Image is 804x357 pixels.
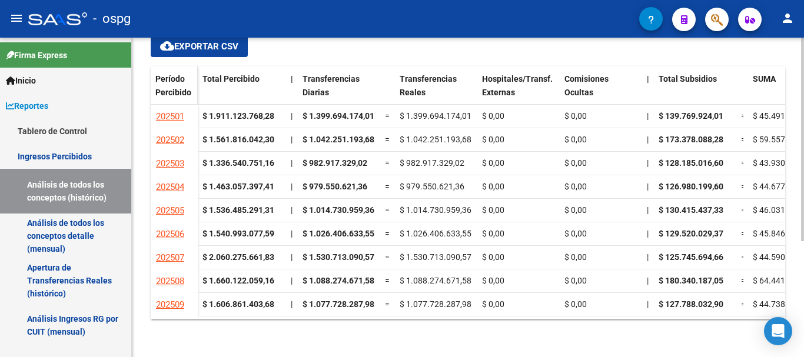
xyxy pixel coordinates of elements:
[385,252,390,262] span: =
[303,205,374,215] span: $ 1.014.730.959,36
[202,276,274,285] strong: $ 1.660.122.059,16
[564,299,587,309] span: $ 0,00
[156,158,184,169] span: 202503
[482,182,504,191] span: $ 0,00
[741,299,746,309] span: =
[385,205,390,215] span: =
[156,299,184,310] span: 202509
[659,135,723,144] span: $ 173.378.088,28
[642,66,654,116] datatable-header-cell: |
[385,182,390,191] span: =
[741,111,746,121] span: =
[303,182,367,191] span: $ 979.550.621,36
[291,182,293,191] span: |
[780,11,795,25] mat-icon: person
[564,252,587,262] span: $ 0,00
[291,135,293,144] span: |
[482,252,504,262] span: $ 0,00
[400,158,464,168] span: $ 982.917.329,02
[659,229,723,238] span: $ 129.520.029,37
[659,205,723,215] span: $ 130.415.437,33
[654,66,736,116] datatable-header-cell: Total Subsidios
[647,276,649,285] span: |
[291,74,293,84] span: |
[564,135,587,144] span: $ 0,00
[482,299,504,309] span: $ 0,00
[659,111,723,121] span: $ 139.769.924,01
[659,182,723,191] span: $ 126.980.199,60
[291,229,293,238] span: |
[385,299,390,309] span: =
[659,74,717,84] span: Total Subsidios
[303,229,374,238] span: $ 1.026.406.633,55
[764,317,792,345] div: Open Intercom Messenger
[741,252,746,262] span: =
[286,66,298,116] datatable-header-cell: |
[298,66,380,116] datatable-header-cell: Transferencias Diarias
[400,299,471,309] span: $ 1.077.728.287,98
[303,158,367,168] span: $ 982.917.329,02
[395,66,477,116] datatable-header-cell: Transferencias Reales
[741,158,746,168] span: =
[303,252,374,262] span: $ 1.530.713.090,57
[156,182,184,192] span: 202504
[385,111,390,121] span: =
[741,205,746,215] span: =
[647,135,649,144] span: |
[659,158,723,168] span: $ 128.185.016,60
[482,276,504,285] span: $ 0,00
[155,74,191,97] span: Período Percibido
[6,74,36,87] span: Inicio
[202,74,260,84] span: Total Percibido
[198,66,286,116] datatable-header-cell: Total Percibido
[291,276,293,285] span: |
[564,74,609,97] span: Comisiones Ocultas
[385,229,390,238] span: =
[647,229,649,238] span: |
[202,111,274,121] strong: $ 1.911.123.768,28
[564,205,587,215] span: $ 0,00
[400,111,471,121] span: $ 1.399.694.174,01
[291,299,293,309] span: |
[303,276,374,285] span: $ 1.088.274.671,58
[291,111,293,121] span: |
[482,158,504,168] span: $ 0,00
[202,252,274,262] strong: $ 2.060.275.661,83
[482,111,504,121] span: $ 0,00
[741,229,746,238] span: =
[647,252,649,262] span: |
[400,182,464,191] span: $ 979.550.621,36
[482,74,553,97] span: Hospitales/Transf. Externas
[564,158,587,168] span: $ 0,00
[160,41,238,52] span: Exportar CSV
[291,158,293,168] span: |
[400,276,471,285] span: $ 1.088.274.671,58
[156,252,184,263] span: 202507
[400,205,471,215] span: $ 1.014.730.959,36
[400,74,457,97] span: Transferencias Reales
[564,229,587,238] span: $ 0,00
[151,66,198,116] datatable-header-cell: Período Percibido
[303,74,360,97] span: Transferencias Diarias
[303,111,374,121] span: $ 1.399.694.174,01
[202,135,274,144] strong: $ 1.561.816.042,30
[303,299,374,309] span: $ 1.077.728.287,98
[160,39,174,53] mat-icon: cloud_download
[385,276,390,285] span: =
[659,252,723,262] span: $ 125.745.694,66
[93,6,131,32] span: - ospg
[385,158,390,168] span: =
[400,252,471,262] span: $ 1.530.713.090,57
[647,299,649,309] span: |
[291,252,293,262] span: |
[647,74,649,84] span: |
[6,99,48,112] span: Reportes
[647,158,649,168] span: |
[482,229,504,238] span: $ 0,00
[560,66,642,116] datatable-header-cell: Comisiones Ocultas
[385,135,390,144] span: =
[659,276,723,285] span: $ 180.340.187,05
[202,229,274,238] strong: $ 1.540.993.077,59
[564,182,587,191] span: $ 0,00
[202,158,274,168] strong: $ 1.336.540.751,16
